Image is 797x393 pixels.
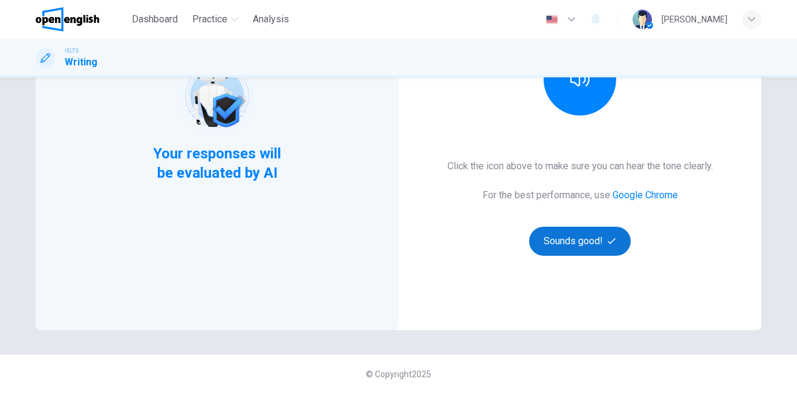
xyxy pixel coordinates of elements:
[36,7,127,31] a: OpenEnglish logo
[65,55,97,70] h1: Writing
[187,8,243,30] button: Practice
[248,8,294,30] button: Analysis
[65,47,79,55] span: IELTS
[178,57,255,134] img: robot icon
[447,159,713,174] h6: Click the icon above to make sure you can hear the tone clearly.
[253,12,289,27] span: Analysis
[483,188,678,203] h6: For the best performance, use
[662,12,727,27] div: [PERSON_NAME]
[36,7,99,31] img: OpenEnglish logo
[366,369,431,379] span: © Copyright 2025
[144,144,291,183] span: Your responses will be evaluated by AI
[544,15,559,24] img: en
[529,227,631,256] button: Sounds good!
[192,12,227,27] span: Practice
[132,12,178,27] span: Dashboard
[127,8,183,30] button: Dashboard
[633,10,652,29] img: Profile picture
[613,189,678,201] a: Google Chrome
